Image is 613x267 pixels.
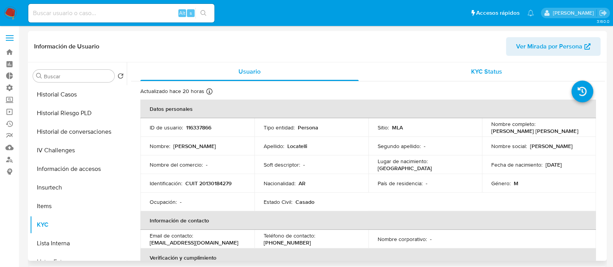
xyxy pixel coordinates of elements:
p: Nombre : [150,143,170,150]
p: Fecha de nacimiento : [491,161,542,168]
p: Persona [298,124,318,131]
p: Apellido : [264,143,284,150]
p: Actualizado hace 20 horas [140,88,204,95]
th: Verificación y cumplimiento [140,248,596,267]
p: Tipo entidad : [264,124,295,131]
span: Ver Mirada por Persona [516,37,582,56]
a: Salir [599,9,607,17]
p: Ocupación : [150,198,177,205]
p: - [180,198,181,205]
span: Alt [179,9,185,17]
button: Buscar [36,73,42,79]
p: - [426,180,427,187]
p: Casado [295,198,314,205]
a: Notificaciones [527,10,534,16]
p: Nacionalidad : [264,180,295,187]
p: - [424,143,425,150]
p: Nombre social : [491,143,527,150]
p: [PERSON_NAME] [PERSON_NAME] [491,127,578,134]
p: - [206,161,207,168]
p: [EMAIL_ADDRESS][DOMAIN_NAME] [150,239,238,246]
button: Volver al orden por defecto [117,73,124,81]
button: Información de accesos [30,160,127,178]
p: Nombre del comercio : [150,161,203,168]
p: Segundo apellido : [378,143,421,150]
p: Lugar de nacimiento : [378,158,428,165]
p: Teléfono de contacto : [264,232,315,239]
p: yanina.loff@mercadolibre.com [553,9,596,17]
p: Nombre completo : [491,121,535,127]
button: Historial Riesgo PLD [30,104,127,122]
p: - [303,161,305,168]
p: [PHONE_NUMBER] [264,239,311,246]
p: [PERSON_NAME] [173,143,216,150]
p: Sitio : [378,124,389,131]
span: s [190,9,192,17]
p: - [430,236,432,243]
h1: Información de Usuario [34,43,99,50]
input: Buscar usuario o caso... [28,8,214,18]
span: KYC Status [471,67,502,76]
p: 116337866 [186,124,211,131]
p: Género : [491,180,511,187]
p: [PERSON_NAME] [530,143,573,150]
p: Estado Civil : [264,198,292,205]
p: [GEOGRAPHIC_DATA] [378,165,432,172]
button: Lista Interna [30,234,127,253]
button: IV Challenges [30,141,127,160]
th: Información de contacto [140,211,596,230]
button: Insurtech [30,178,127,197]
span: Accesos rápidos [476,9,520,17]
th: Datos personales [140,100,596,118]
button: Historial de conversaciones [30,122,127,141]
span: Usuario [238,67,261,76]
p: MLA [392,124,403,131]
p: AR [299,180,306,187]
button: KYC [30,215,127,234]
p: CUIT 20130184279 [185,180,231,187]
p: Soft descriptor : [264,161,300,168]
button: Items [30,197,127,215]
p: Email de contacto : [150,232,193,239]
p: [DATE] [546,161,562,168]
button: Historial Casos [30,85,127,104]
input: Buscar [44,73,111,80]
p: Locatelli [287,143,307,150]
p: ID de usuario : [150,124,183,131]
p: Identificación : [150,180,182,187]
button: Ver Mirada por Persona [506,37,601,56]
p: País de residencia : [378,180,423,187]
button: search-icon [195,8,211,19]
p: Nombre corporativo : [378,236,427,243]
p: M [514,180,518,187]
